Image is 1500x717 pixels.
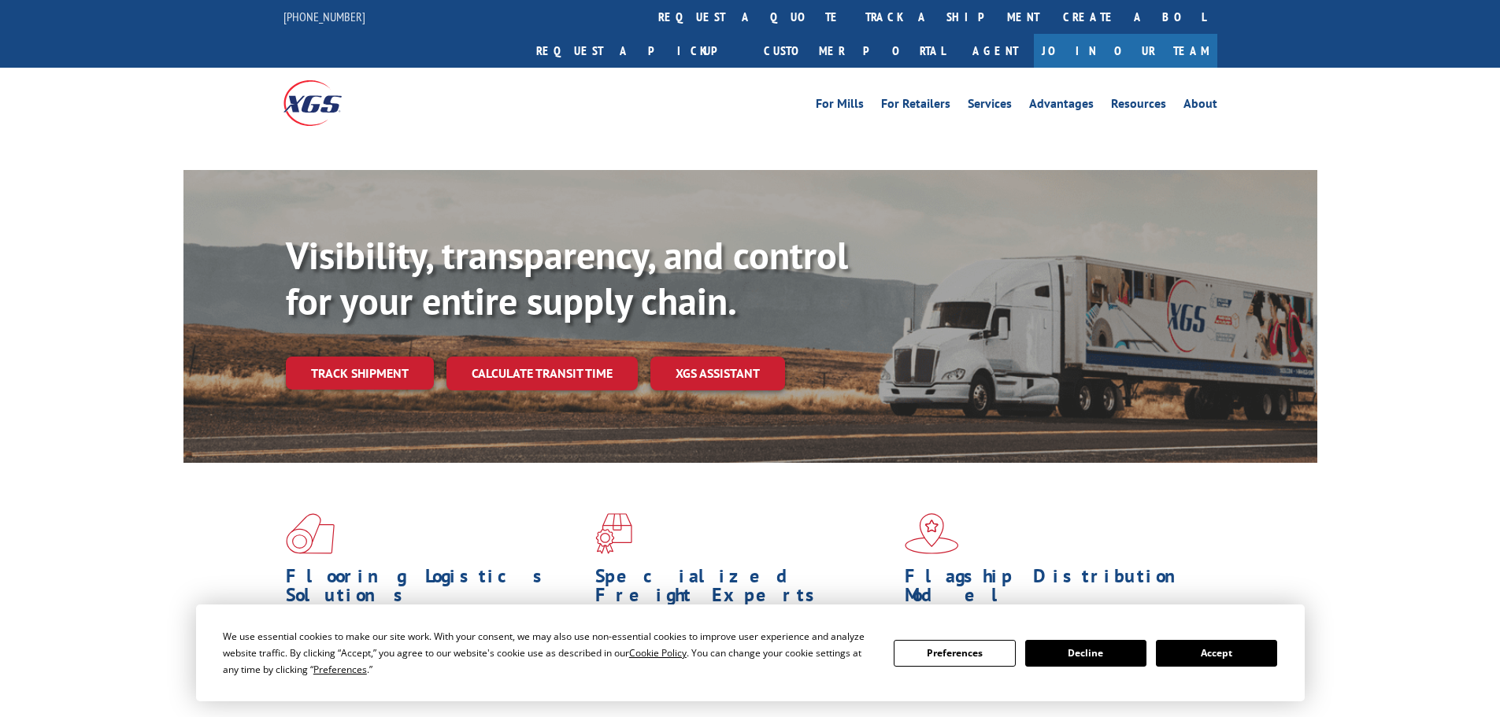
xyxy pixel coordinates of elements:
[881,98,950,115] a: For Retailers
[286,357,434,390] a: Track shipment
[650,357,785,390] a: XGS ASSISTANT
[905,567,1202,612] h1: Flagship Distribution Model
[905,513,959,554] img: xgs-icon-flagship-distribution-model-red
[1029,98,1094,115] a: Advantages
[286,567,583,612] h1: Flooring Logistics Solutions
[223,628,875,678] div: We use essential cookies to make our site work. With your consent, we may also use non-essential ...
[446,357,638,390] a: Calculate transit time
[1025,640,1146,667] button: Decline
[1034,34,1217,68] a: Join Our Team
[816,98,864,115] a: For Mills
[286,513,335,554] img: xgs-icon-total-supply-chain-intelligence-red
[283,9,365,24] a: [PHONE_NUMBER]
[968,98,1012,115] a: Services
[286,231,848,325] b: Visibility, transparency, and control for your entire supply chain.
[957,34,1034,68] a: Agent
[524,34,752,68] a: Request a pickup
[595,567,893,612] h1: Specialized Freight Experts
[894,640,1015,667] button: Preferences
[1111,98,1166,115] a: Resources
[1156,640,1277,667] button: Accept
[629,646,687,660] span: Cookie Policy
[595,513,632,554] img: xgs-icon-focused-on-flooring-red
[313,663,367,676] span: Preferences
[196,604,1305,701] div: Cookie Consent Prompt
[752,34,957,68] a: Customer Portal
[1183,98,1217,115] a: About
